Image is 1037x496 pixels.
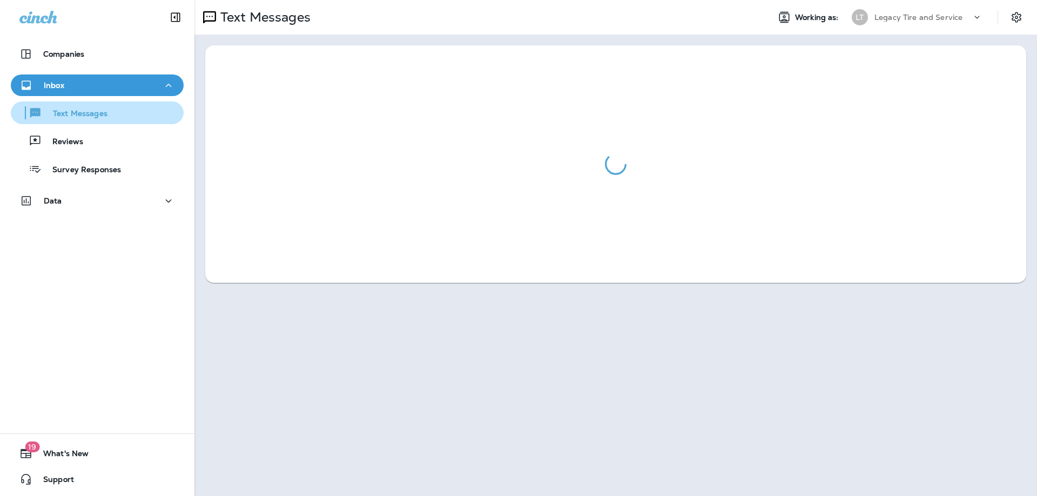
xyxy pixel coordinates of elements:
button: Collapse Sidebar [160,6,191,28]
button: Data [11,190,184,212]
span: Support [32,475,74,488]
button: Survey Responses [11,158,184,180]
p: Survey Responses [42,165,121,175]
p: Data [44,196,62,205]
button: 19What's New [11,443,184,464]
div: LT [852,9,868,25]
p: Inbox [44,81,64,90]
button: Settings [1007,8,1026,27]
p: Legacy Tire and Service [874,13,962,22]
span: Working as: [795,13,841,22]
span: 19 [25,441,39,452]
button: Support [11,468,184,490]
p: Reviews [42,137,83,147]
p: Text Messages [42,109,107,119]
button: Companies [11,43,184,65]
button: Inbox [11,74,184,96]
p: Companies [43,50,84,58]
button: Reviews [11,130,184,152]
span: What's New [32,449,89,462]
button: Text Messages [11,101,184,124]
p: Text Messages [216,9,311,25]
